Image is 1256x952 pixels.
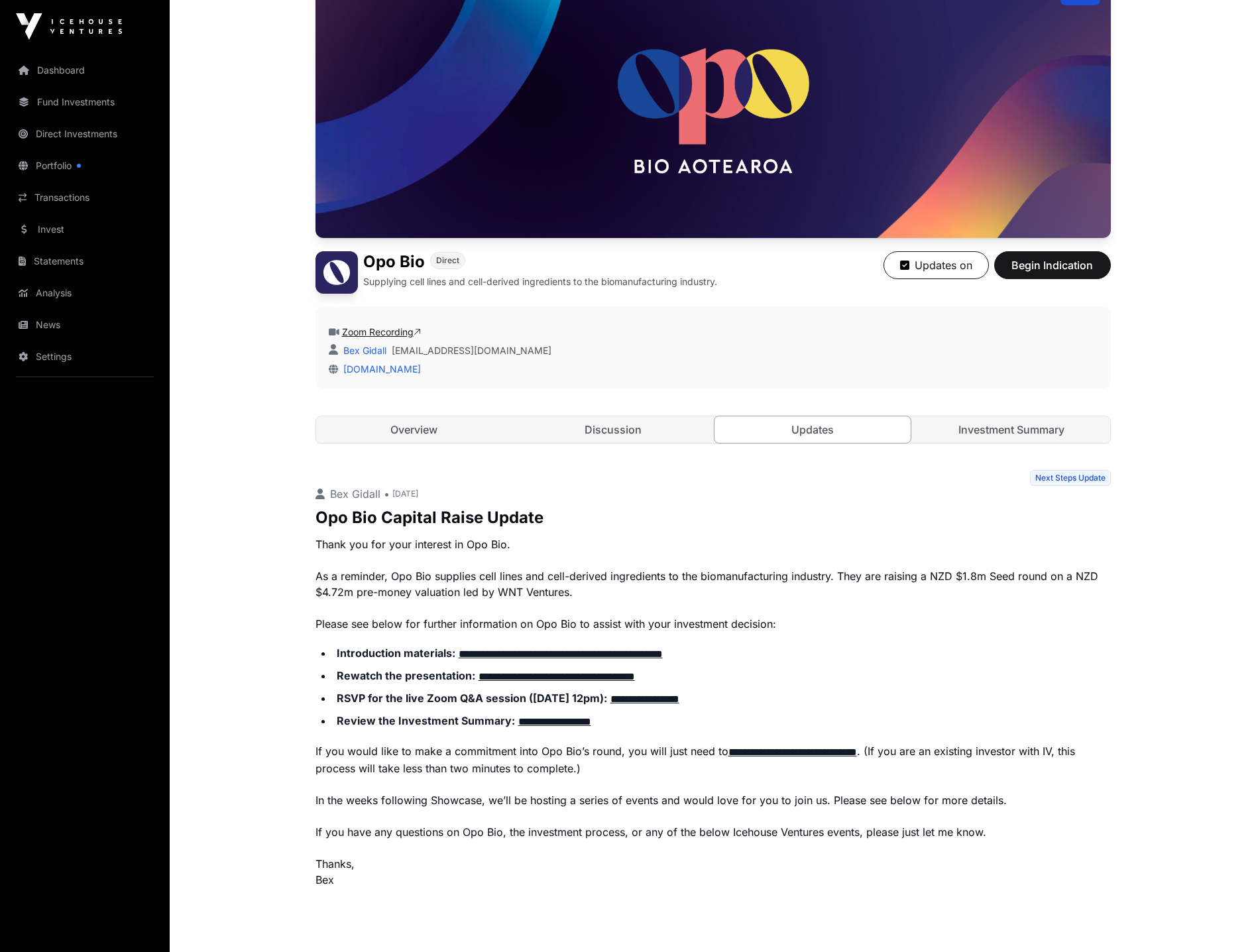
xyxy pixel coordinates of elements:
[316,416,513,443] a: Overview
[11,310,159,339] a: News
[1190,888,1256,952] iframe: Chat Widget
[316,416,1110,443] nav: Tabs
[11,88,159,117] a: Fund Investments
[315,251,358,294] img: Opo Bio
[315,507,1111,528] p: Opo Bio Capital Raise Update
[913,416,1110,443] a: Investment Summary
[338,363,421,375] a: [DOMAIN_NAME]
[341,345,386,356] a: Bex Gidall
[337,691,607,705] strong: RSVP for the live Zoom Q&A session ([DATE] 12pm):
[337,714,515,727] strong: Review the Investment Summary:
[392,489,418,499] span: [DATE]
[11,215,159,244] a: Invest
[337,669,475,682] strong: Rewatch the presentation:
[11,56,159,85] a: Dashboard
[363,251,425,272] h1: Opo Bio
[515,416,712,443] a: Discussion
[994,251,1111,279] button: Begin Indication
[11,342,159,371] a: Settings
[392,344,551,357] a: [EMAIL_ADDRESS][DOMAIN_NAME]
[16,13,122,40] img: Icehouse Ventures Logo
[1030,470,1111,486] span: Next Steps Update
[714,416,912,444] a: Updates
[884,251,989,279] button: Updates on
[11,151,159,180] a: Portfolio
[1011,257,1094,273] span: Begin Indication
[315,486,390,502] p: Bex Gidall •
[315,743,1111,888] p: If you would like to make a commitment into Opo Bio’s round, you will just need to . (If you are ...
[11,247,159,276] a: Statements
[315,536,1111,632] p: Thank you for your interest in Opo Bio. As a reminder, Opo Bio supplies cell lines and cell-deriv...
[11,278,159,308] a: Analysis
[342,326,421,337] a: Zoom Recording
[436,255,459,266] span: Direct
[11,183,159,212] a: Transactions
[11,119,159,149] a: Direct Investments
[363,275,717,288] p: Supplying cell lines and cell-derived ingredients to the biomanufacturing industry.
[337,646,455,660] strong: Introduction materials:
[994,265,1111,278] a: Begin Indication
